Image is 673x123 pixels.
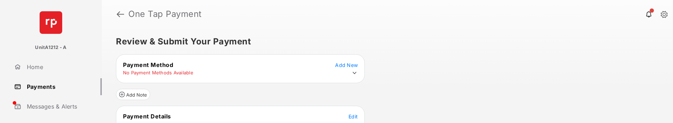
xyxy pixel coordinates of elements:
button: Add Note [116,89,150,100]
a: Messages & Alerts [11,98,102,115]
a: Payments [11,78,102,95]
p: UnitA1212 - A [35,44,66,51]
td: No Payment Methods Available [123,69,194,76]
span: Payment Details [123,113,171,120]
h5: Review & Submit Your Payment [116,37,653,46]
span: Add New [335,62,358,68]
span: Payment Method [123,61,173,68]
img: svg+xml;base64,PHN2ZyB4bWxucz0iaHR0cDovL3d3dy53My5vcmcvMjAwMC9zdmciIHdpZHRoPSI2NCIgaGVpZ2h0PSI2NC... [40,11,62,34]
strong: One Tap Payment [128,10,202,18]
span: Edit [349,113,358,119]
a: Home [11,59,102,75]
button: Add New [335,61,358,68]
button: Edit [349,113,358,120]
